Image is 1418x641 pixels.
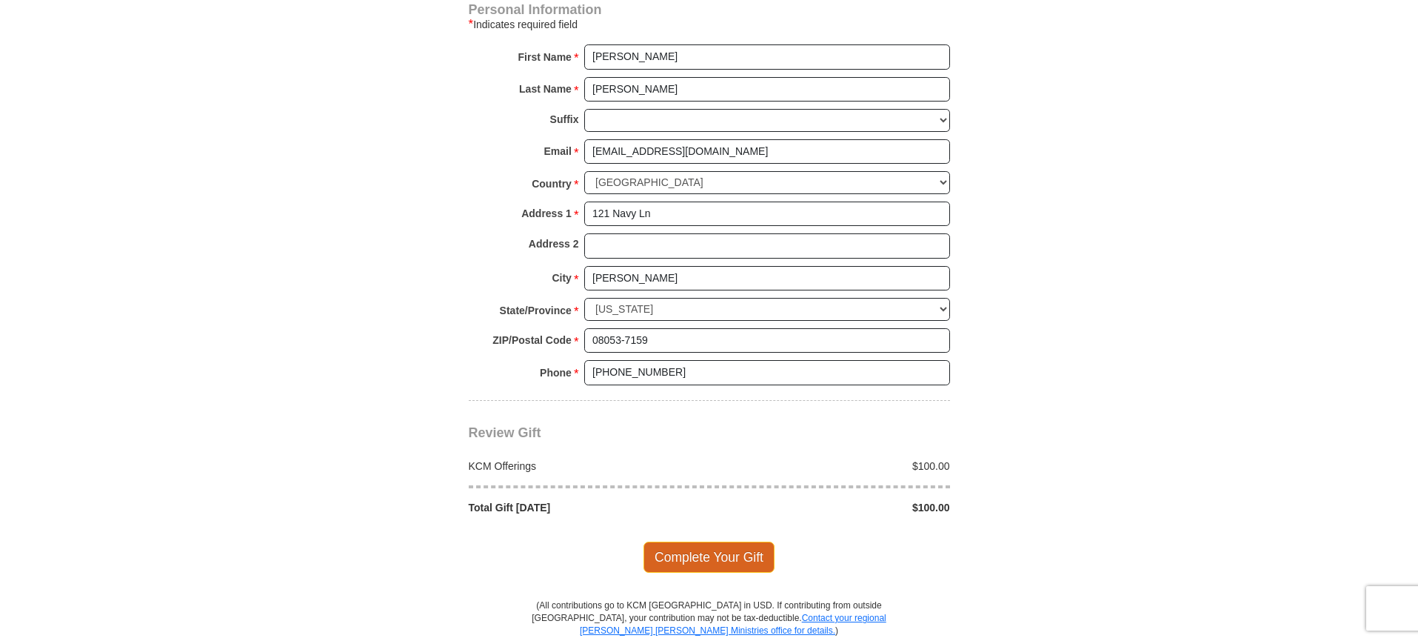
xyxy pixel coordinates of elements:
strong: Email [544,141,572,162]
strong: ZIP/Postal Code [492,330,572,351]
strong: Address 1 [521,203,572,224]
strong: First Name [518,47,572,67]
div: Indicates required field [469,16,950,33]
span: Complete Your Gift [643,542,775,573]
strong: State/Province [500,300,572,321]
div: $100.00 [709,459,958,474]
strong: Suffix [550,109,579,130]
div: $100.00 [709,500,958,515]
h4: Personal Information [469,4,950,16]
span: Review Gift [469,425,541,440]
strong: Last Name [519,79,572,99]
strong: Phone [540,362,572,383]
strong: Country [532,173,572,194]
div: KCM Offerings [461,459,709,474]
strong: City [552,268,571,288]
div: Total Gift [DATE] [461,500,709,515]
strong: Address 2 [529,233,579,254]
